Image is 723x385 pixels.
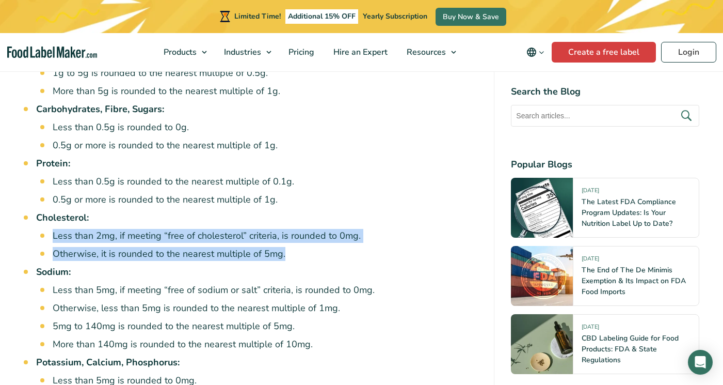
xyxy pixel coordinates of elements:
a: Food Label Maker homepage [7,47,97,58]
span: Pricing [285,47,315,58]
h4: Search the Blog [511,85,699,99]
a: CBD Labeling Guide for Food Products: FDA & State Regulations [582,333,679,365]
li: Less than 5mg, if meeting “free of sodium or salt” criteria, is rounded to 0mg. [53,283,478,297]
a: The Latest FDA Compliance Program Updates: Is Your Nutrition Label Up to Date? [582,197,676,228]
li: Less than 0.5g is rounded to the nearest multiple of 0.1g. [53,175,478,189]
a: Hire an Expert [324,33,395,71]
span: Hire an Expert [330,47,389,58]
strong: Protein: [36,157,70,170]
a: Create a free label [552,42,656,63]
li: Less than 2mg, if meeting “free of cholesterol” criteria, is rounded to 0mg. [53,229,478,243]
li: More than 140mg is rounded to the nearest multiple of 10mg. [53,337,478,351]
div: Open Intercom Messenger [688,350,713,375]
li: Less than 0.5g is rounded to 0g. [53,120,478,134]
a: Buy Now & Save [436,8,506,26]
span: [DATE] [582,187,599,198]
li: More than 5g is rounded to the nearest multiple of 1g. [53,84,478,98]
a: Pricing [279,33,322,71]
span: [DATE] [582,255,599,267]
li: Otherwise, it is rounded to the nearest multiple of 5mg. [53,247,478,261]
span: Additional 15% OFF [285,9,358,24]
li: 5mg to 140mg is rounded to the nearest multiple of 5mg. [53,319,478,333]
a: Login [661,42,716,63]
li: Otherwise, less than 5mg is rounded to the nearest multiple of 1mg. [53,301,478,315]
a: Resources [397,33,461,71]
strong: Potassium, Calcium, Phosphorus: [36,356,180,368]
a: Industries [215,33,277,71]
strong: Cholesterol: [36,211,89,224]
span: Industries [221,47,262,58]
a: The End of The De Minimis Exemption & Its Impact on FDA Food Imports [582,265,686,297]
li: 1g to 5g is rounded to the nearest multiple of 0.5g. [53,66,478,80]
span: Limited Time! [234,11,281,21]
strong: Carbohydrates, Fibre, Sugars: [36,103,164,115]
span: Yearly Subscription [363,11,427,21]
input: Search articles... [511,105,699,127]
strong: Sodium: [36,266,71,278]
a: Products [154,33,212,71]
li: 0.5g or more is rounded to the nearest multiple of 1g. [53,193,478,207]
h4: Popular Blogs [511,158,699,172]
span: Resources [404,47,447,58]
span: Products [160,47,198,58]
li: 0.5g or more is rounded to the nearest multiple of 1g. [53,138,478,152]
span: [DATE] [582,323,599,335]
button: Change language [519,42,552,63]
